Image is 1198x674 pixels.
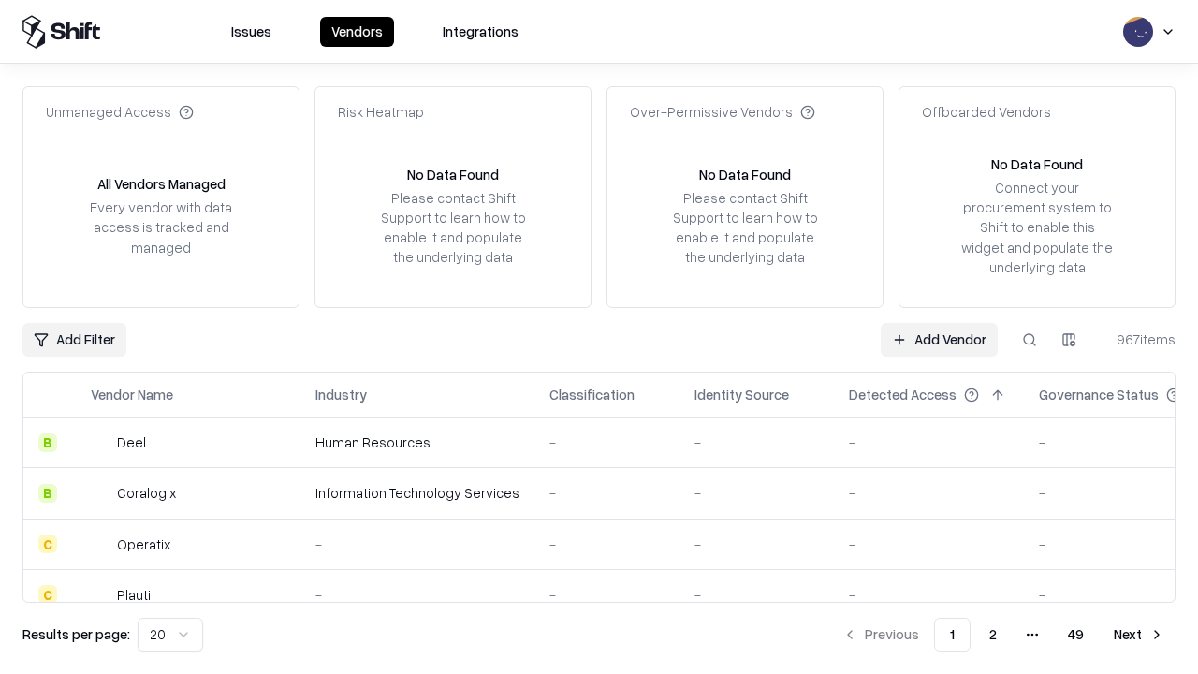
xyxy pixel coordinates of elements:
[22,323,126,357] button: Add Filter
[97,174,226,194] div: All Vendors Managed
[407,165,499,184] div: No Data Found
[117,535,170,554] div: Operatix
[91,385,173,404] div: Vendor Name
[849,483,1009,503] div: -
[849,385,957,404] div: Detected Access
[431,17,530,47] button: Integrations
[91,535,110,553] img: Operatix
[694,432,819,452] div: -
[315,535,519,554] div: -
[315,483,519,503] div: Information Technology Services
[849,585,1009,605] div: -
[117,585,151,605] div: Plauti
[338,102,424,122] div: Risk Heatmap
[1101,330,1176,349] div: 967 items
[549,483,665,503] div: -
[46,102,194,122] div: Unmanaged Access
[91,484,110,503] img: Coralogix
[91,585,110,604] img: Plauti
[1103,618,1176,652] button: Next
[959,178,1115,277] div: Connect your procurement system to Shift to enable this widget and populate the underlying data
[38,535,57,553] div: C
[630,102,815,122] div: Over-Permissive Vendors
[549,385,635,404] div: Classification
[38,585,57,604] div: C
[549,432,665,452] div: -
[694,385,789,404] div: Identity Source
[320,17,394,47] button: Vendors
[694,535,819,554] div: -
[315,585,519,605] div: -
[315,385,367,404] div: Industry
[934,618,971,652] button: 1
[91,433,110,452] img: Deel
[991,154,1083,174] div: No Data Found
[117,432,146,452] div: Deel
[83,198,239,256] div: Every vendor with data access is tracked and managed
[1053,618,1099,652] button: 49
[849,535,1009,554] div: -
[38,433,57,452] div: B
[315,432,519,452] div: Human Resources
[831,618,1176,652] nav: pagination
[22,624,130,644] p: Results per page:
[375,188,531,268] div: Please contact Shift Support to learn how to enable it and populate the underlying data
[1039,385,1159,404] div: Governance Status
[667,188,823,268] div: Please contact Shift Support to learn how to enable it and populate the underlying data
[117,483,176,503] div: Coralogix
[922,102,1051,122] div: Offboarded Vendors
[849,432,1009,452] div: -
[694,585,819,605] div: -
[549,585,665,605] div: -
[38,484,57,503] div: B
[220,17,283,47] button: Issues
[549,535,665,554] div: -
[881,323,998,357] a: Add Vendor
[974,618,1012,652] button: 2
[694,483,819,503] div: -
[699,165,791,184] div: No Data Found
